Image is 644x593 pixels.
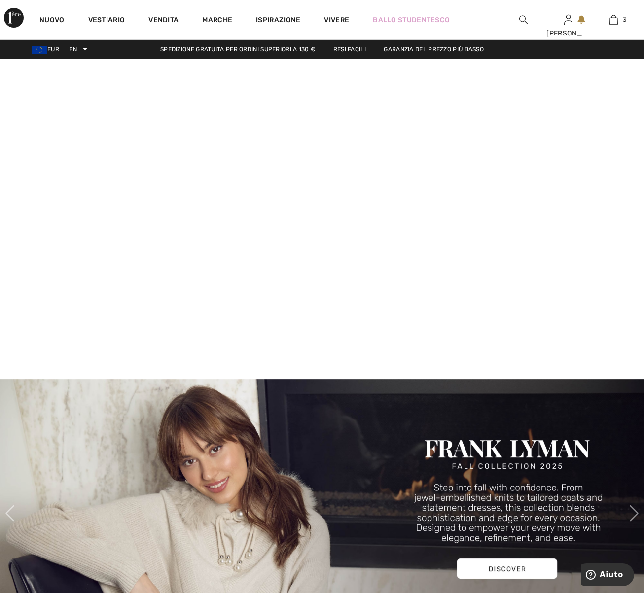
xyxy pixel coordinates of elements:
[160,46,315,53] font: Spedizione gratuita per ordini superiori a 130 €
[609,14,618,26] img: La mia borsa
[564,15,572,24] a: Registrazione
[202,16,232,24] font: Marche
[39,16,65,26] a: Nuovo
[324,16,349,24] font: Vivere
[564,14,572,26] img: Le mie informazioni
[324,15,349,25] a: Vivere
[519,14,528,26] img: cerca nel sito web
[69,46,77,53] font: EN
[202,16,232,26] a: Marche
[333,46,366,53] font: Resi facili
[32,46,47,54] img: Euro
[152,46,323,53] a: Spedizione gratuita per ordini superiori a 130 €
[148,16,179,24] font: Vendita
[384,46,484,53] font: Garanzia del prezzo più basso
[256,16,300,24] font: Ispirazione
[592,14,636,26] a: 3
[88,16,125,24] font: Vestiario
[47,46,59,53] font: EUR
[376,46,492,53] a: Garanzia del prezzo più basso
[373,16,450,24] font: Ballo studentesco
[39,16,65,24] font: Nuovo
[4,8,24,28] img: 1a Avenue
[546,29,604,37] font: [PERSON_NAME]
[325,46,374,53] a: Resi facili
[581,563,634,588] iframe: Apre un widget dove puoi trovare maggiori informazioni
[148,16,179,26] a: Vendita
[88,16,125,26] a: Vestiario
[373,15,450,25] a: Ballo studentesco
[623,16,626,23] font: 3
